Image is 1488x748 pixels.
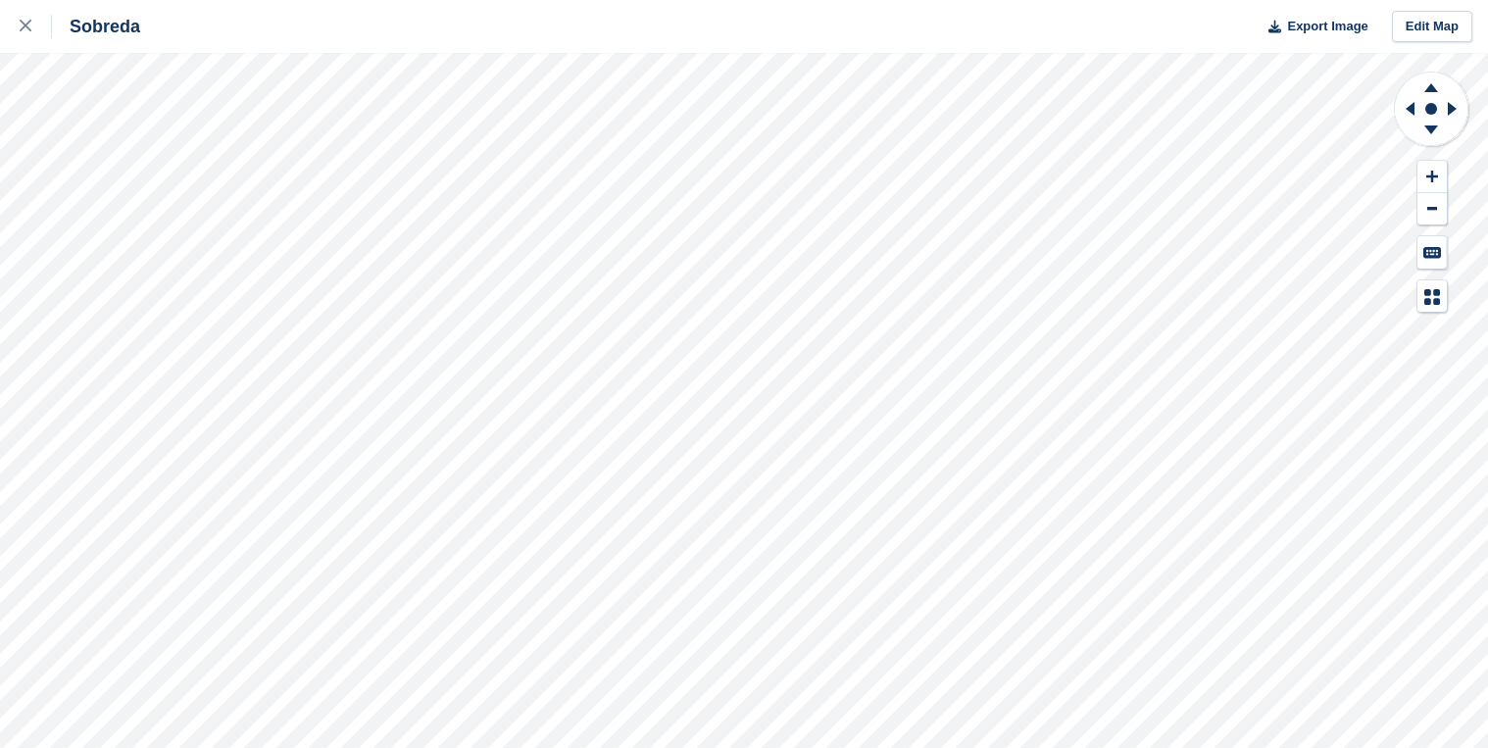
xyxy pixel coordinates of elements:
a: Edit Map [1392,11,1472,43]
button: Zoom Out [1417,193,1447,225]
button: Zoom In [1417,161,1447,193]
button: Map Legend [1417,280,1447,313]
button: Export Image [1257,11,1368,43]
span: Export Image [1287,17,1367,36]
button: Keyboard Shortcuts [1417,236,1447,269]
div: Sobreda [52,15,140,38]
